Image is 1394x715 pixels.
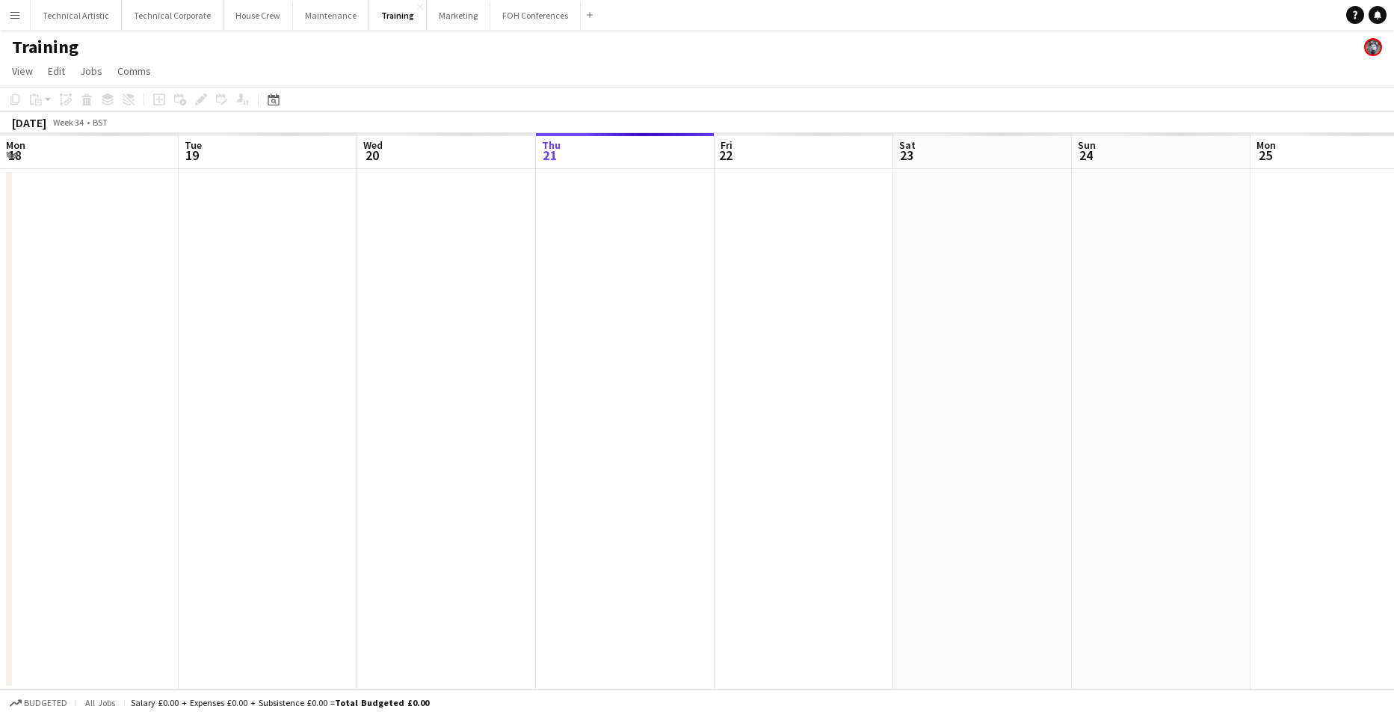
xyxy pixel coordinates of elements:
div: Salary £0.00 + Expenses £0.00 + Subsistence £0.00 = [131,697,429,708]
span: 20 [361,147,383,164]
span: All jobs [82,697,118,708]
span: 23 [897,147,916,164]
span: Fri [721,138,733,152]
span: Tue [185,138,202,152]
button: Marketing [427,1,490,30]
span: 19 [182,147,202,164]
a: Jobs [74,61,108,81]
span: 25 [1254,147,1276,164]
span: Mon [1256,138,1276,152]
a: Edit [42,61,71,81]
span: View [12,64,33,78]
span: 21 [540,147,561,164]
button: House Crew [223,1,293,30]
span: Thu [542,138,561,152]
span: 24 [1076,147,1096,164]
a: Comms [111,61,157,81]
a: View [6,61,39,81]
span: Wed [363,138,383,152]
div: [DATE] [12,115,46,130]
span: Edit [48,64,65,78]
button: FOH Conferences [490,1,581,30]
button: Technical Corporate [122,1,223,30]
span: 18 [4,147,25,164]
span: Total Budgeted £0.00 [335,697,429,708]
button: Budgeted [7,695,70,711]
span: Sat [899,138,916,152]
span: Week 34 [49,117,87,128]
span: Sun [1078,138,1096,152]
span: Mon [6,138,25,152]
span: 22 [718,147,733,164]
span: Jobs [80,64,102,78]
button: Training [369,1,427,30]
button: Maintenance [293,1,369,30]
div: BST [93,117,108,128]
h1: Training [12,36,78,58]
span: Budgeted [24,698,67,708]
button: Technical Artistic [31,1,122,30]
span: Comms [117,64,151,78]
app-user-avatar: Krisztian PERM Vass [1364,38,1382,56]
